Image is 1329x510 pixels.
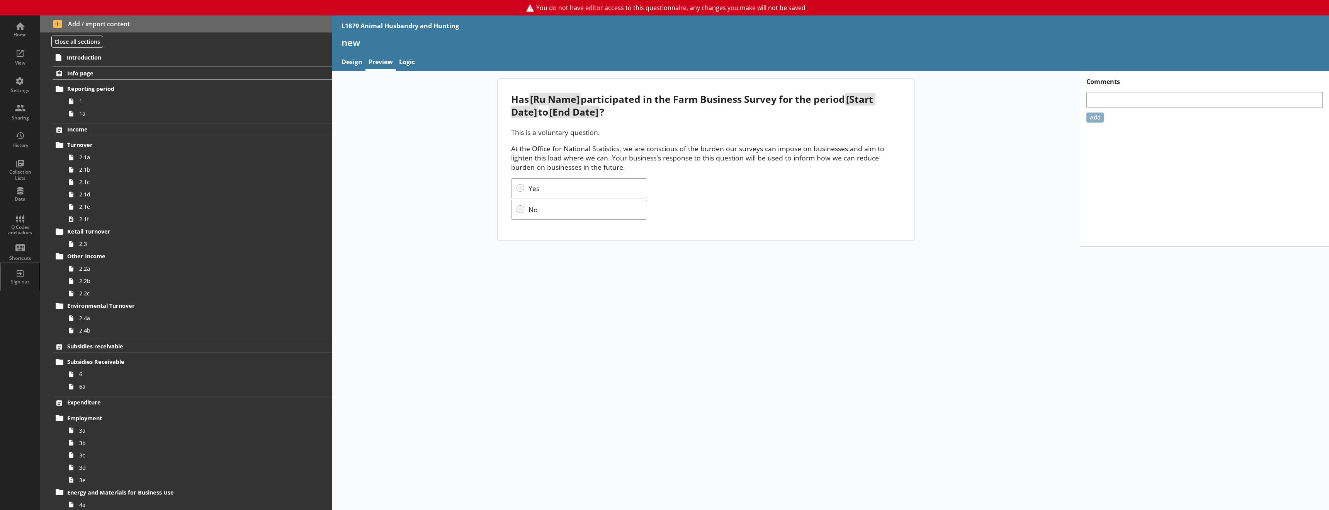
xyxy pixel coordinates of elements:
[65,368,332,380] a: 6
[79,370,275,378] span: 6
[1080,71,1329,86] h1: Comments
[53,340,332,353] a: Subsidies receivable
[79,265,275,272] span: 2.2a
[79,240,275,247] span: 2.3
[67,343,272,350] span: Subsidies receivable
[7,196,34,202] div: Data
[79,277,275,285] span: 2.2b
[67,126,272,133] span: Income
[56,225,332,250] li: Retail Turnover2.3
[40,67,332,119] li: Info pageReporting period11a
[65,263,332,275] a: 2.2a
[365,55,396,71] a: Preview
[53,51,332,63] a: Introduction
[79,327,275,334] span: 2.4b
[511,93,875,118] span: [Start Date]
[511,93,901,118] div: Has participated in the Farm Business Survey for the period to ?
[338,55,365,71] a: Design
[67,141,272,148] span: Turnover
[79,215,275,223] span: 2.1f
[67,302,272,309] span: Environmental Turnover
[65,201,332,213] a: 2.1e
[65,437,332,449] a: 3b
[7,279,34,285] div: Sign out
[56,300,332,337] li: Environmental Turnover2.4a2.4b
[65,424,332,437] a: 3a
[342,36,1320,48] h1: new
[65,213,332,225] a: 2.1f
[53,486,332,498] a: Energy and Materials for Business Use
[7,87,34,94] div: Settings
[53,396,332,409] a: Expenditure
[7,255,34,261] div: Shortcuts
[56,250,332,300] li: Other Income2.2a2.2b2.2c
[65,188,332,201] a: 2.1d
[67,252,272,260] span: Other Income
[79,110,275,117] span: 1a
[65,380,332,393] a: 6a
[40,15,332,32] button: Add / import content
[65,238,332,250] a: 2.3
[67,414,272,422] span: Employment
[53,300,332,312] a: Environmental Turnover
[67,70,272,77] span: Info page
[79,476,275,484] span: 3e
[79,191,275,198] span: 2.1d
[53,225,332,238] a: Retail Turnover
[79,203,275,210] span: 2.1e
[511,144,901,172] p: At the Office for National Statistics, we are conscious of the burden our surveys can impose on b...
[79,290,275,297] span: 2.2c
[548,106,600,118] span: [End Date]
[56,412,332,486] li: Employment3a3b3c3d3e
[79,501,275,508] span: 4a
[79,464,275,471] span: 3d
[65,287,332,300] a: 2.2c
[7,225,34,236] div: Q Codes and values
[53,356,332,368] a: Subsidies Receivable
[53,20,320,28] span: Add / import content
[65,474,332,486] a: 3e
[67,358,272,365] span: Subsidies Receivable
[67,228,272,235] span: Retail Turnover
[65,164,332,176] a: 2.1b
[65,275,332,287] a: 2.2b
[7,142,34,148] div: History
[79,154,275,161] span: 2.1a
[65,449,332,461] a: 3c
[342,22,459,30] div: L1879 Animal Husbandry and Hunting
[511,128,901,137] p: This is a voluntary question.
[79,97,275,105] span: 1
[56,356,332,393] li: Subsidies Receivable66a
[56,83,332,120] li: Reporting period11a
[79,166,275,173] span: 2.1b
[65,107,332,120] a: 1a
[65,95,332,107] a: 1
[53,412,332,424] a: Employment
[65,324,332,337] a: 2.4b
[65,151,332,164] a: 2.1a
[56,139,332,225] li: Turnover2.1a2.1b2.1c2.1d2.1e2.1f
[79,383,275,390] span: 6a
[53,83,332,95] a: Reporting period
[7,32,34,38] div: Home
[7,115,34,121] div: Sharing
[51,36,103,48] button: Close all sections
[79,314,275,322] span: 2.4a
[67,54,272,61] span: Introduction
[79,178,275,186] span: 2.1c
[53,67,332,80] a: Info page
[67,489,272,496] span: Energy and Materials for Business Use
[65,461,332,474] a: 3d
[7,169,34,181] div: Collection Lists
[65,176,332,188] a: 2.1c
[79,427,275,434] span: 3a
[79,439,275,447] span: 3b
[65,312,332,324] a: 2.4a
[67,399,272,406] span: Expenditure
[529,93,581,106] span: [Ru Name]
[79,452,275,459] span: 3c
[67,85,272,92] span: Reporting period
[396,55,418,71] a: Logic
[40,340,332,393] li: Subsidies receivableSubsidies Receivable66a
[53,139,332,151] a: Turnover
